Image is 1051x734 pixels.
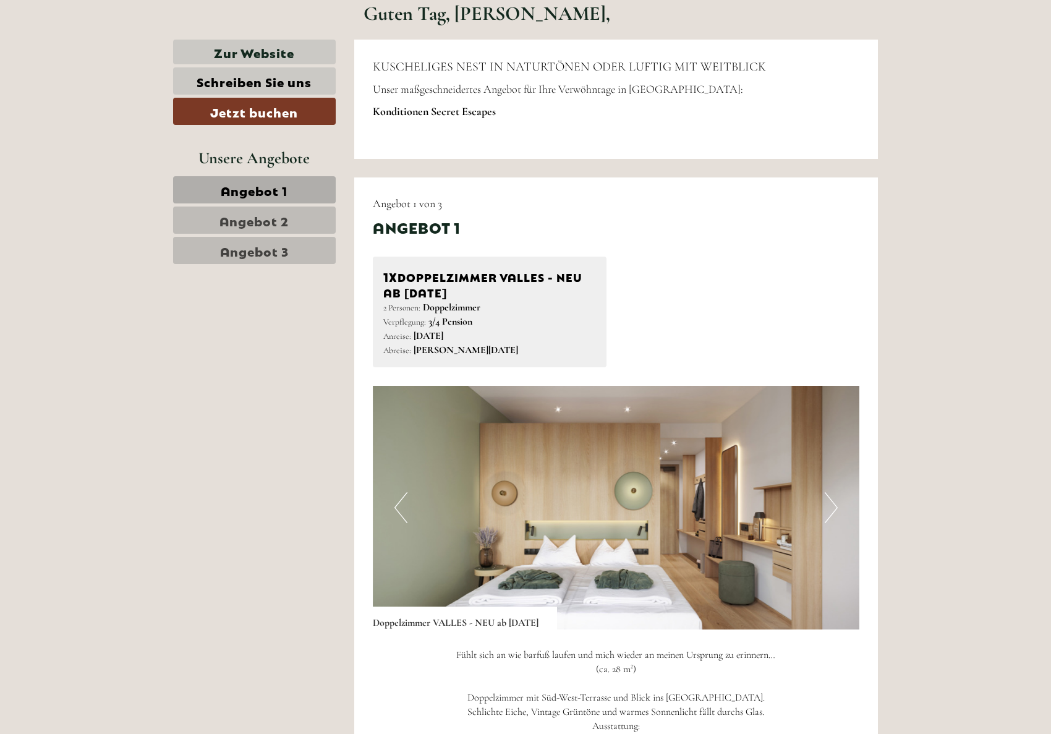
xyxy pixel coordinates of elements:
[373,216,461,237] div: Angebot 1
[401,320,487,348] button: Senden
[383,317,426,327] small: Verpflegung:
[373,82,743,96] span: Unser maßgeschneidertes Angebot für Ihre Verwöhntage in [GEOGRAPHIC_DATA]:
[383,267,597,301] div: Doppelzimmer VALLES - NEU ab [DATE]
[373,607,557,630] div: Doppelzimmer VALLES - NEU ab [DATE]
[414,330,443,342] b: [DATE]
[173,147,336,169] div: Unsere Angebote
[423,301,480,314] b: Doppelzimmer
[825,492,838,523] button: Next
[373,197,442,210] span: Angebot 1 von 3
[373,386,860,629] img: image
[373,59,766,74] span: KUSCHELIGES NEST IN NATURTÖNEN ODER LUFTIG MIT WEITBLICK
[173,67,336,95] a: Schreiben Sie uns
[305,33,478,71] div: Guten Tag, wie können wir Ihnen helfen?
[394,492,407,523] button: Previous
[383,345,411,356] small: Abreise:
[312,36,469,46] div: Sie
[414,344,518,356] b: [PERSON_NAME][DATE]
[173,98,336,125] a: Jetzt buchen
[428,315,472,328] b: 3/4 Pension
[220,242,289,259] span: Angebot 3
[312,60,469,69] small: 14:00
[215,9,272,30] div: Montag
[364,2,610,24] h1: Guten Tag, [PERSON_NAME],
[383,267,398,284] b: 1x
[173,40,336,65] a: Zur Website
[219,211,289,229] span: Angebot 2
[383,331,411,341] small: Anreise:
[221,181,287,198] span: Angebot 1
[373,105,496,118] strong: Konditionen Secret Escapes
[383,302,420,313] small: 2 Personen:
